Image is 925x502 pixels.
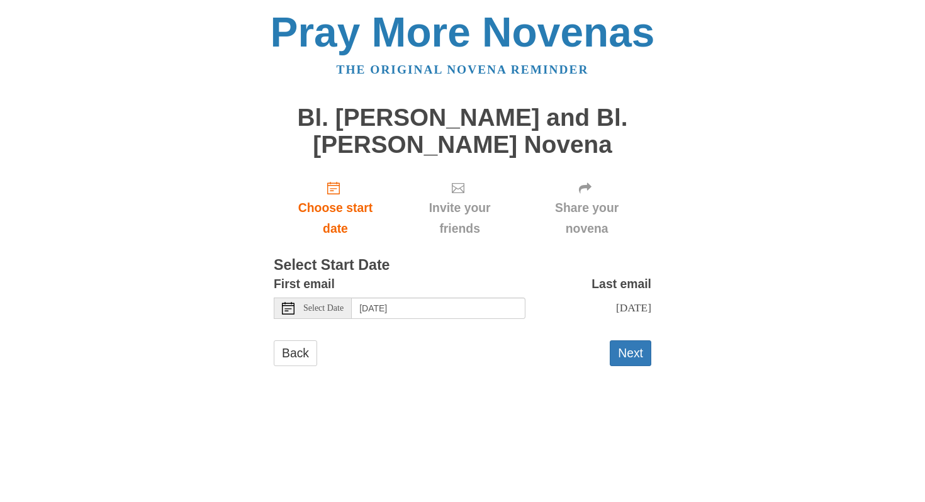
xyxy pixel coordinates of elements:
a: The original novena reminder [337,63,589,76]
span: Select Date [303,304,344,313]
div: Click "Next" to confirm your start date first. [397,170,522,245]
span: Choose start date [286,198,384,239]
span: [DATE] [616,301,651,314]
button: Next [610,340,651,366]
h1: Bl. [PERSON_NAME] and Bl. [PERSON_NAME] Novena [274,104,651,158]
span: Share your novena [535,198,639,239]
a: Choose start date [274,170,397,245]
label: Last email [591,274,651,294]
a: Pray More Novenas [271,9,655,55]
div: Click "Next" to confirm your start date first. [522,170,651,245]
a: Back [274,340,317,366]
span: Invite your friends [410,198,510,239]
h3: Select Start Date [274,257,651,274]
label: First email [274,274,335,294]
